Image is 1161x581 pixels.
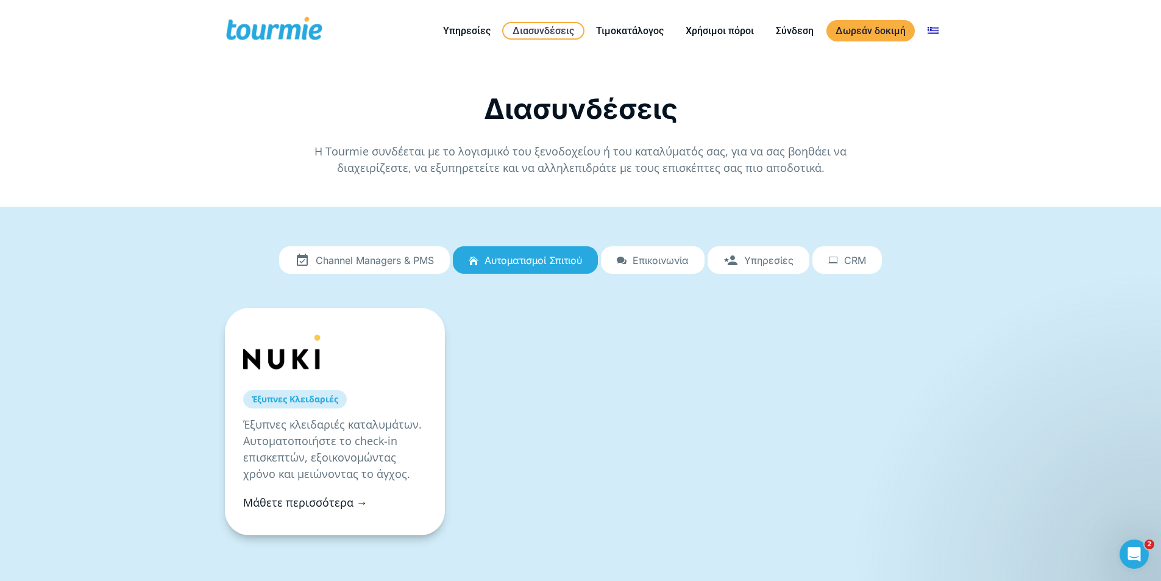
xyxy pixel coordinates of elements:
[744,255,794,266] span: Υπηρεσίες
[676,23,763,38] a: Χρήσιμοι πόροι
[243,495,367,510] a: Μάθετε περισσότερα →
[314,144,847,175] span: Η Tourmie συνδέεται με το λογισμικό του ξενοδοχείου ή του καταλύματός σας, για να σας βοηθάει να ...
[767,23,823,38] a: Σύνδεση
[1120,540,1149,569] iframe: Intercom live chat
[484,91,678,126] span: Διασυνδέσεις
[316,255,434,266] span: Channel Managers & PMS
[502,22,584,40] a: Διασυνδέσεις
[826,20,915,41] a: Δωρεάν δοκιμή
[279,246,450,274] a: Channel Managers & PMS
[633,255,689,266] span: Επικοινωνία
[453,246,598,274] a: Αυτοματισμοί Σπιτιού
[844,255,866,266] span: CRM
[485,255,582,266] span: Αυτοματισμοί Σπιτιού
[1145,540,1154,549] span: 2
[243,390,347,408] a: Έξυπνες Κλειδαριές
[434,23,500,38] a: Υπηρεσίες
[812,246,882,274] a: CRM
[243,416,427,482] p: Έξυπνες κλειδαριές καταλυμάτων. Αυτοματοποιήστε το check-in επισκεπτών, εξοικονομώντας χρόνο και ...
[708,246,809,274] a: Υπηρεσίες
[601,246,705,274] a: Επικοινωνία
[587,23,673,38] a: Τιμοκατάλογος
